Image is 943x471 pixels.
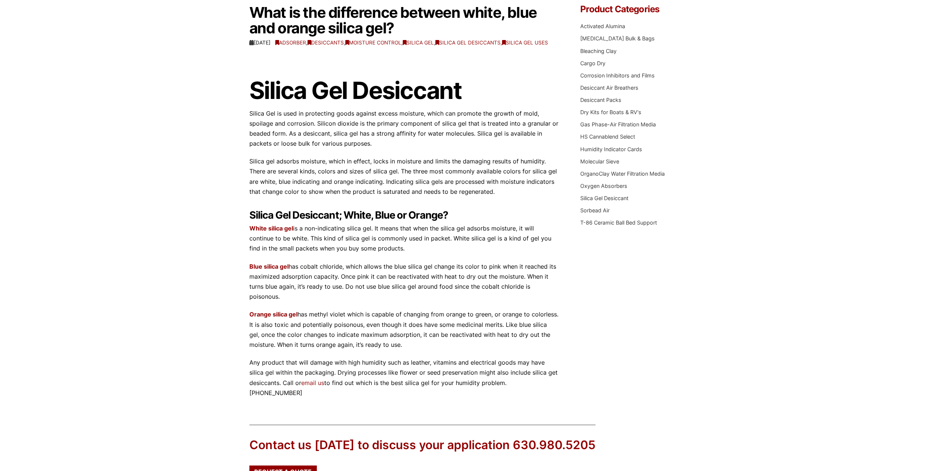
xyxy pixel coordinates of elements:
a: Desiccants [308,40,344,46]
a: Blue silica gel [249,263,289,270]
p: has cobalt chloride, which allows the blue silica gel change its color to pink when it reached it... [249,262,558,302]
a: Bleaching Clay [580,48,617,54]
p: Any product that will damage with high humidity such as leather, vitamins and electrical goods ma... [249,358,558,398]
p: has methyl violet which is capable of changing from orange to green, or orange to colorless. It i... [249,309,558,350]
a: Activated Alumina [580,23,625,29]
p: Silica Gel is used in protecting goods against excess moisture, which can promote the growth of m... [249,109,558,149]
a: Silica Gel [403,40,434,46]
a: Molecular Sieve [580,158,619,165]
div: Contact us [DATE] to discuss your application 630.980.5205 [249,437,595,454]
a: HS Cannablend Select [580,133,635,140]
a: Orange silica gel [249,311,298,318]
a: Silica Gel Desiccant [580,195,628,201]
a: White silica gel [249,225,293,232]
a: Cargo Dry [580,60,605,66]
time: [DATE] [249,40,270,46]
p: is a non-indicating silica gel. It means that when the silica gel adsorbs moisture, it will conti... [249,223,558,254]
p: Silica gel adsorbs moisture, which in effect, locks in moisture and limits the damaging results o... [249,156,558,197]
a: Adsorber [275,40,306,46]
h1: What is the difference between white, blue and orange silica gel? [249,5,558,36]
h2: Silica Gel Desiccant; White, Blue or Orange? [249,209,558,222]
a: Silica Gel Desiccants [435,40,501,46]
a: Desiccant Packs [580,97,621,103]
a: email us [301,379,324,387]
a: Humidity Indicator Cards [580,146,642,152]
span: , , , , , [275,39,548,47]
a: Desiccant Air Breathers [580,84,638,91]
a: [MEDICAL_DATA] Bulk & Bags [580,35,655,42]
a: Silica Gel Uses [502,40,548,46]
a: Moisture Control [345,40,401,46]
a: OrganoClay Water Filtration Media [580,170,665,177]
a: Corrosion Inhibitors and Films [580,72,655,79]
a: Oxygen Absorbers [580,183,627,189]
a: Sorbead Air [580,207,610,213]
h1: Silica Gel Desiccant [249,77,558,103]
h4: Product Categories [580,5,694,14]
a: Gas Phase-Air Filtration Media [580,121,656,127]
a: T-86 Ceramic Ball Bed Support [580,219,657,226]
a: Dry Kits for Boats & RV's [580,109,641,115]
